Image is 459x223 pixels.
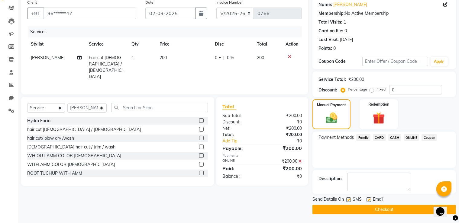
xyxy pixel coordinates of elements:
[27,37,85,51] th: Stylist
[27,144,115,150] div: [DEMOGRAPHIC_DATA] hair cut / trim / wash
[373,196,383,204] span: Email
[312,196,344,204] span: Send Details On
[404,134,419,141] span: ONLINE
[218,119,262,125] div: Discount:
[156,37,211,51] th: Price
[373,134,386,141] span: CARD
[44,8,136,19] input: Search by Name/Mobile/Email/Code
[218,132,262,138] div: Total:
[218,145,262,152] div: Payable:
[27,8,44,19] button: +91
[348,76,364,83] div: ₹200.00
[227,55,234,61] span: 0 %
[211,37,253,51] th: Disc
[31,55,65,60] span: [PERSON_NAME]
[218,158,262,164] div: ONLINE
[312,205,456,214] button: Checkout
[85,37,128,51] th: Service
[356,134,370,141] span: Family
[128,37,156,51] th: Qty
[222,153,302,158] div: Payments
[262,173,307,180] div: ₹0
[322,111,341,125] img: _cash.svg
[28,26,306,37] div: Services
[318,2,332,8] div: Name:
[344,19,346,25] div: 1
[262,119,307,125] div: ₹0
[318,87,337,93] div: Discount:
[318,45,332,52] div: Points:
[318,19,342,25] div: Total Visits:
[262,125,307,132] div: ₹200.00
[218,173,262,180] div: Balance :
[262,165,307,172] div: ₹200.00
[318,10,450,17] div: No Active Membership
[111,103,208,112] input: Search or Scan
[318,28,343,34] div: Card on file:
[218,125,262,132] div: Net:
[318,37,339,43] div: Last Visit:
[333,2,367,8] a: [PERSON_NAME]
[131,55,134,60] span: 1
[215,55,221,61] span: 0 F
[368,102,389,107] label: Redemption
[27,153,121,159] div: WHIOUT AMM COLOR [DEMOGRAPHIC_DATA]
[344,28,347,34] div: 0
[262,113,307,119] div: ₹200.00
[318,176,343,182] div: Description:
[27,161,115,168] div: WITH AMM COLOR [DEMOGRAPHIC_DATA]
[218,138,270,144] a: Add Tip
[262,132,307,138] div: ₹200.00
[318,58,362,65] div: Coupon Code
[353,196,362,204] span: SMS
[27,118,51,124] div: Hydra Facial
[262,158,307,164] div: ₹200.00
[317,102,346,108] label: Manual Payment
[340,37,353,43] div: [DATE]
[257,55,264,60] span: 200
[262,145,307,152] div: ₹200.00
[369,111,389,126] img: _gift.svg
[318,134,354,141] span: Payment Methods
[218,113,262,119] div: Sub Total:
[27,170,82,177] div: ROOT TUCHUP WITH AMM
[318,76,346,83] div: Service Total:
[253,37,282,51] th: Total
[222,104,236,110] span: Total
[218,165,262,172] div: Paid:
[422,134,437,141] span: Coupon
[282,37,302,51] th: Action
[377,87,386,92] label: Fixed
[348,87,367,92] label: Percentage
[27,135,74,142] div: hair cut/ blow dry /wash
[318,10,345,17] div: Membership:
[333,45,336,52] div: 0
[434,199,453,217] iframe: chat widget
[223,55,225,61] span: |
[362,57,428,66] input: Enter Offer / Coupon Code
[89,55,124,79] span: hair cut [DEMOGRAPHIC_DATA] / [DEMOGRAPHIC_DATA]
[160,55,167,60] span: 200
[27,126,141,133] div: hair cut [DEMOGRAPHIC_DATA] / [DEMOGRAPHIC_DATA]
[270,138,306,144] div: ₹0
[388,134,401,141] span: CASH
[431,57,448,66] button: Apply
